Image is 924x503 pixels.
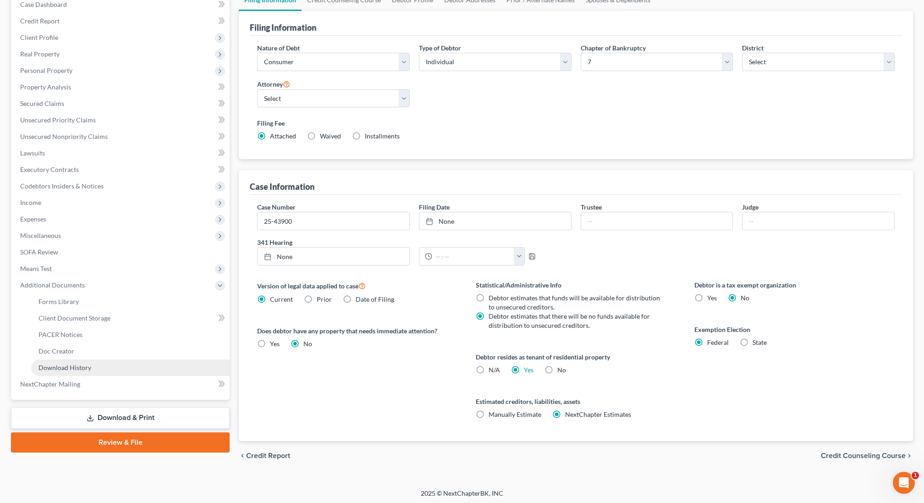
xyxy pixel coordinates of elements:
[20,215,46,223] span: Expenses
[13,376,230,392] a: NextChapter Mailing
[257,202,296,212] label: Case Number
[707,294,717,302] span: Yes
[257,326,457,336] label: Does debtor have any property that needs immediate attention?
[270,295,293,303] span: Current
[257,280,457,291] label: Version of legal data applied to case
[694,280,895,290] label: Debtor is a tax exempt organization
[753,338,767,346] span: State
[742,212,894,230] input: --
[489,312,650,329] span: Debtor estimates that there will be no funds available for distribution to unsecured creditors.
[741,294,749,302] span: No
[821,452,906,459] span: Credit Counseling Course
[20,232,61,239] span: Miscellaneous
[524,366,533,374] a: Yes
[31,343,230,359] a: Doc Creator
[581,202,602,212] label: Trustee
[31,310,230,326] a: Client Document Storage
[13,79,230,95] a: Property Analysis
[489,294,660,311] span: Debtor estimates that funds will be available for distribution to unsecured creditors.
[13,244,230,260] a: SOFA Review
[258,248,409,265] a: None
[489,410,541,418] span: Manually Estimate
[257,118,895,128] label: Filing Fee
[13,161,230,178] a: Executory Contracts
[707,338,729,346] span: Federal
[20,281,85,289] span: Additional Documents
[912,472,919,479] span: 1
[317,295,332,303] span: Prior
[20,83,71,91] span: Property Analysis
[476,397,676,406] label: Estimated creditors, liabilities, assets
[20,182,104,190] span: Codebtors Insiders & Notices
[906,452,913,459] i: chevron_right
[20,17,60,25] span: Credit Report
[250,181,314,192] div: Case Information
[13,145,230,161] a: Lawsuits
[31,326,230,343] a: PACER Notices
[20,116,96,124] span: Unsecured Priority Claims
[20,199,41,206] span: Income
[20,133,108,140] span: Unsecured Nonpriority Claims
[13,112,230,128] a: Unsecured Priority Claims
[742,43,764,53] label: District
[20,166,79,173] span: Executory Contracts
[821,452,913,459] button: Credit Counseling Course chevron_right
[38,364,91,371] span: Download History
[20,66,72,74] span: Personal Property
[476,280,676,290] label: Statistical/Administrative Info
[419,212,571,230] a: None
[38,314,110,322] span: Client Document Storage
[257,43,300,53] label: Nature of Debt
[303,340,312,348] span: No
[742,202,759,212] label: Judge
[13,95,230,112] a: Secured Claims
[419,202,450,212] label: Filing Date
[694,325,895,334] label: Exemption Election
[20,33,58,41] span: Client Profile
[489,366,500,374] span: N/A
[31,359,230,376] a: Download History
[565,410,631,418] span: NextChapter Estimates
[38,331,82,338] span: PACER Notices
[239,452,246,459] i: chevron_left
[11,407,230,429] a: Download & Print
[20,248,58,256] span: SOFA Review
[246,452,290,459] span: Credit Report
[13,128,230,145] a: Unsecured Nonpriority Claims
[20,0,67,8] span: Case Dashboard
[581,43,646,53] label: Chapter of Bankruptcy
[13,13,230,29] a: Credit Report
[320,132,341,140] span: Waived
[38,347,74,355] span: Doc Creator
[356,295,394,303] span: Date of Filing
[20,99,64,107] span: Secured Claims
[419,43,461,53] label: Type of Debtor
[476,352,676,362] label: Debtor resides as tenant of residential property
[253,238,576,247] label: 341 Hearing
[258,212,409,230] input: Enter case number...
[11,432,230,453] a: Review & File
[38,298,79,305] span: Forms Library
[432,248,514,265] input: -- : --
[31,293,230,310] a: Forms Library
[250,22,316,33] div: Filing Information
[557,366,566,374] span: No
[270,340,280,348] span: Yes
[20,50,60,58] span: Real Property
[893,472,915,494] iframe: Intercom live chat
[20,149,45,157] span: Lawsuits
[581,212,733,230] input: --
[20,265,52,272] span: Means Test
[270,132,296,140] span: Attached
[365,132,400,140] span: Installments
[20,380,80,388] span: NextChapter Mailing
[257,78,290,89] label: Attorney
[239,452,290,459] button: chevron_left Credit Report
